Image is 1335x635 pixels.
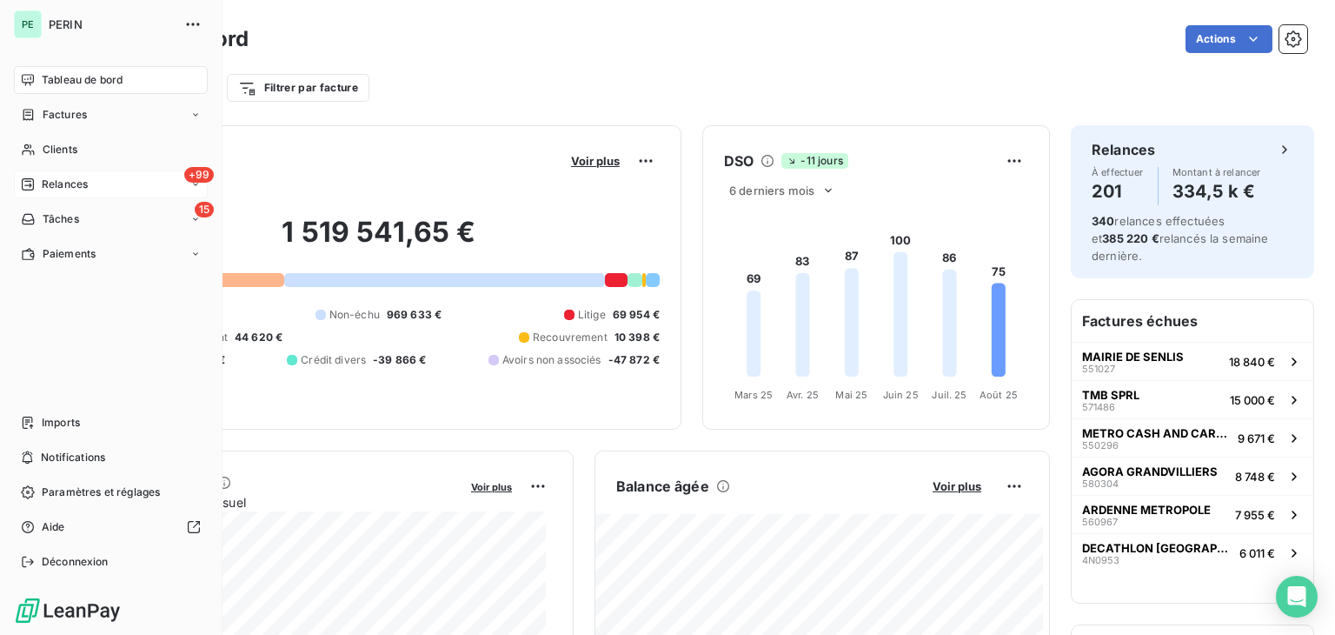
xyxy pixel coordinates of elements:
span: 550296 [1082,440,1119,451]
span: 571486 [1082,402,1115,412]
h6: Factures échues [1072,300,1313,342]
span: 15 000 € [1230,393,1275,407]
span: Notifications [41,450,105,465]
span: Voir plus [471,481,512,493]
img: Logo LeanPay [14,597,122,625]
span: Avoirs non associés [502,352,601,368]
a: Aide [14,513,208,541]
span: 6 011 € [1239,546,1275,560]
span: Crédit divers [301,352,366,368]
button: Filtrer par facture [227,74,369,102]
span: AGORA GRANDVILLIERS [1082,465,1218,478]
button: MAIRIE DE SENLIS55102718 840 € [1072,342,1313,380]
button: AGORA GRANDVILLIERS5803048 748 € [1072,457,1313,495]
button: Voir plus [927,478,986,494]
tspan: Juin 25 [883,389,919,401]
div: PE [14,10,42,38]
span: relances effectuées et relancés la semaine dernière. [1092,214,1269,263]
a: Paiements [14,240,208,268]
span: 9 671 € [1238,431,1275,445]
span: 10 398 € [614,330,660,345]
span: +99 [184,167,214,183]
span: 580304 [1082,478,1119,489]
span: 18 840 € [1229,355,1275,369]
span: Montant à relancer [1172,167,1261,177]
span: 560967 [1082,517,1118,527]
span: Déconnexion [42,554,109,570]
span: Tableau de bord [42,72,123,88]
tspan: Mai 25 [835,389,867,401]
span: 44 620 € [235,330,282,345]
button: METRO CASH AND CARRY FRANCE5502969 671 € [1072,418,1313,457]
a: Paramètres et réglages [14,478,208,506]
a: 15Tâches [14,205,208,233]
span: TMB SPRL [1082,388,1139,402]
tspan: Août 25 [980,389,1018,401]
span: Relances [42,177,88,192]
span: Tâches [43,211,79,227]
h6: DSO [724,150,754,171]
span: 15 [195,202,214,217]
span: 7 955 € [1235,508,1275,522]
button: Voir plus [566,153,625,169]
a: Imports [14,409,208,437]
span: 551027 [1082,364,1115,374]
button: Voir plus [466,478,517,494]
span: MAIRIE DE SENLIS [1082,350,1184,364]
span: À effectuer [1092,167,1144,177]
span: METRO CASH AND CARRY FRANCE [1082,426,1231,440]
button: TMB SPRL57148615 000 € [1072,380,1313,418]
button: DECATHLON [GEOGRAPHIC_DATA]4N09536 011 € [1072,533,1313,571]
span: -11 jours [781,153,847,169]
span: Chiffre d'affaires mensuel [98,493,459,511]
span: 4N0953 [1082,555,1119,565]
span: 8 748 € [1235,470,1275,484]
h4: 334,5 k € [1172,177,1261,205]
span: Factures [43,107,87,123]
a: Factures [14,101,208,129]
span: Paramètres et réglages [42,485,160,500]
tspan: Mars 25 [734,389,773,401]
tspan: Avr. 25 [787,389,819,401]
span: DECATHLON [GEOGRAPHIC_DATA] [1082,541,1232,555]
button: Actions [1186,25,1272,53]
span: ARDENNE METROPOLE [1082,503,1211,517]
span: 340 [1092,214,1114,228]
span: PERIN [49,17,174,31]
a: Clients [14,136,208,164]
tspan: Juil. 25 [932,389,966,401]
span: 69 954 € [613,307,660,323]
a: +99Relances [14,170,208,198]
span: Litige [578,307,606,323]
span: Recouvrement [533,330,608,345]
span: Non-échu [329,307,380,323]
span: -47 872 € [608,352,660,368]
span: Voir plus [571,154,620,168]
span: Paiements [43,246,96,262]
span: Imports [42,415,80,431]
span: Aide [42,519,65,535]
h4: 201 [1092,177,1144,205]
h6: Balance âgée [616,476,709,497]
span: -39 866 € [373,352,426,368]
span: Clients [43,142,77,157]
a: Tableau de bord [14,66,208,94]
button: ARDENNE METROPOLE5609677 955 € [1072,495,1313,533]
div: Open Intercom Messenger [1276,576,1318,618]
span: 969 633 € [387,307,442,323]
span: Voir plus [933,479,981,493]
span: 385 220 € [1102,231,1159,245]
h2: 1 519 541,65 € [98,215,660,267]
h6: Relances [1092,139,1155,160]
span: 6 derniers mois [729,184,814,197]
